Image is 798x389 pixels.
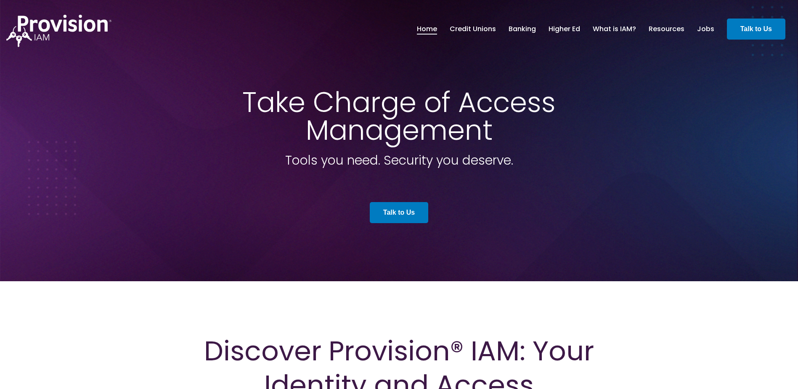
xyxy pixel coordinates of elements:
[727,19,785,40] a: Talk to Us
[649,22,684,36] a: Resources
[740,25,772,32] strong: Talk to Us
[593,22,636,36] a: What is IAM?
[285,151,513,169] span: Tools you need. Security you deserve.
[697,22,714,36] a: Jobs
[242,83,556,149] span: Take Charge of Access Management
[370,202,428,223] a: Talk to Us
[417,22,437,36] a: Home
[6,15,111,47] img: ProvisionIAM-Logo-White
[450,22,496,36] a: Credit Unions
[549,22,580,36] a: Higher Ed
[411,16,721,43] nav: menu
[509,22,536,36] a: Banking
[383,209,415,216] strong: Talk to Us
